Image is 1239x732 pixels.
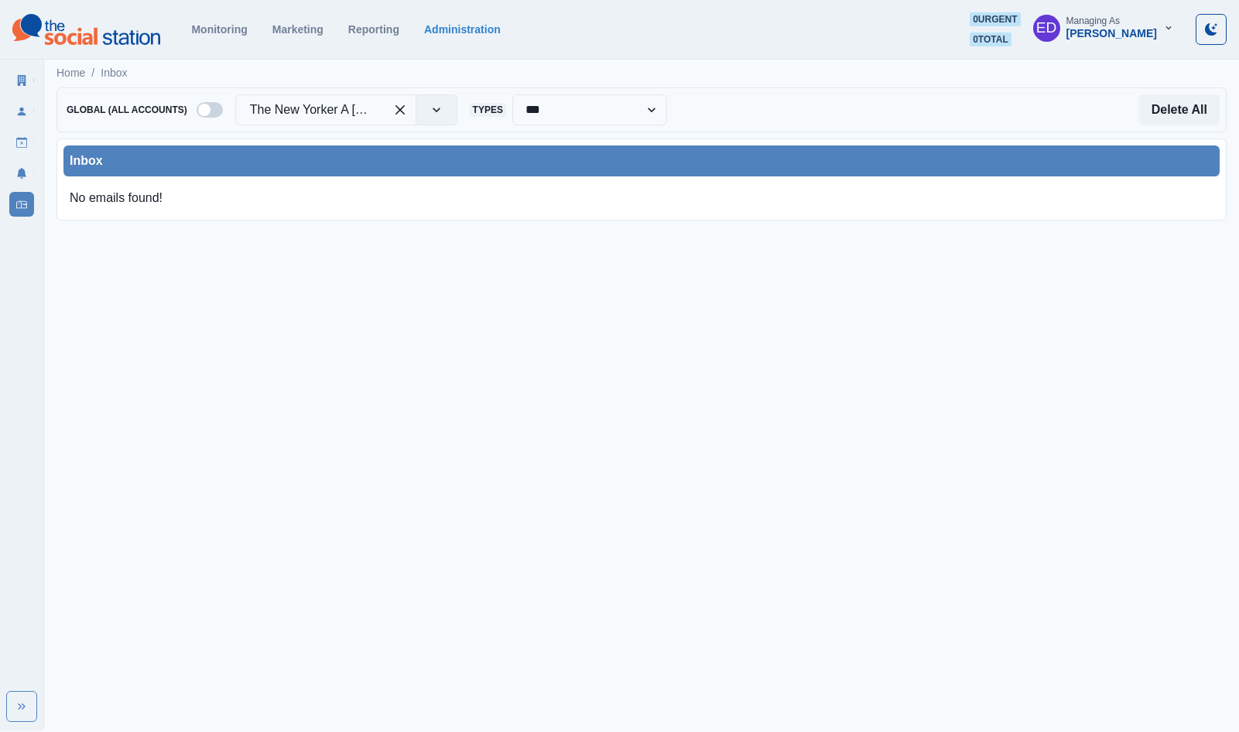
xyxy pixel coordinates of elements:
[1196,14,1227,45] button: Toggle Mode
[388,97,412,122] div: Clear selected options
[6,691,37,722] button: Expand
[424,23,501,36] a: Administration
[1066,15,1120,26] div: Managing As
[191,23,247,36] a: Monitoring
[1066,27,1157,40] div: [PERSON_NAME]
[9,68,34,93] a: Clients
[9,192,34,217] a: Inbox
[1021,12,1186,43] button: Managing As[PERSON_NAME]
[9,99,34,124] a: Users
[970,12,1020,26] span: 0 urgent
[56,65,128,81] nav: breadcrumb
[63,103,190,117] span: Global (All Accounts)
[348,23,399,36] a: Reporting
[9,161,34,186] a: Notifications
[91,65,94,81] span: /
[9,130,34,155] a: Draft Posts
[56,65,85,81] a: Home
[1139,94,1220,125] button: Delete All
[12,14,160,45] img: logoTextSVG.62801f218bc96a9b266caa72a09eb111.svg
[63,183,169,214] p: No emails found!
[970,32,1011,46] span: 0 total
[101,65,127,81] a: Inbox
[1036,9,1057,46] div: Elizabeth Dempsey
[272,23,323,36] a: Marketing
[470,103,506,117] span: Types
[70,152,1213,170] div: Inbox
